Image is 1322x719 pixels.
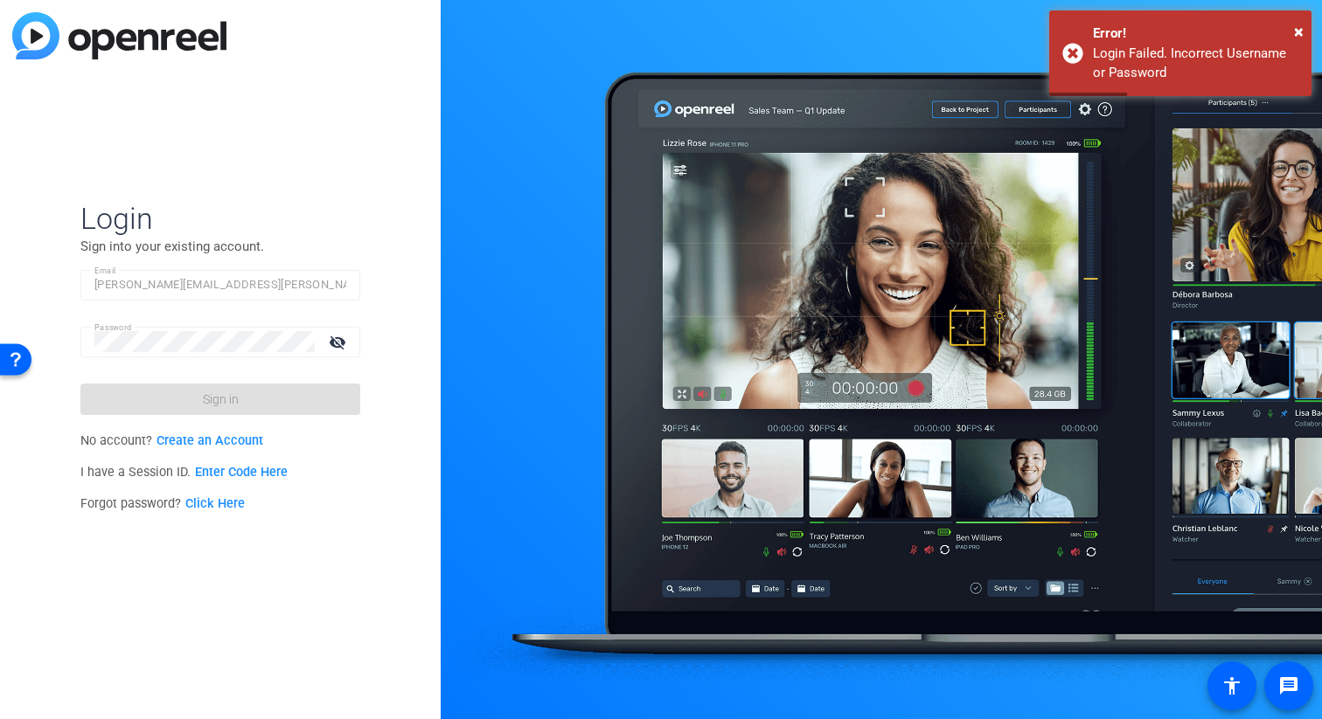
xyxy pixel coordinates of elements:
button: Close [1294,18,1304,45]
span: × [1294,21,1304,42]
img: blue-gradient.svg [12,12,226,59]
mat-label: Email [94,266,116,275]
div: Error! [1093,24,1298,44]
mat-label: Password [94,322,132,332]
div: Login Failed. Incorrect Username or Password [1093,44,1298,83]
a: Create an Account [157,433,263,448]
span: Forgot password? [80,496,245,511]
a: Enter Code Here [195,465,288,480]
span: Login [80,200,360,237]
a: Click Here [185,496,245,511]
mat-icon: message [1278,675,1299,696]
mat-icon: accessibility [1221,675,1242,696]
input: Enter Email Address [94,274,346,295]
span: No account? [80,433,263,448]
p: Sign into your existing account. [80,237,360,256]
mat-icon: visibility_off [318,329,360,355]
span: I have a Session ID. [80,465,288,480]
